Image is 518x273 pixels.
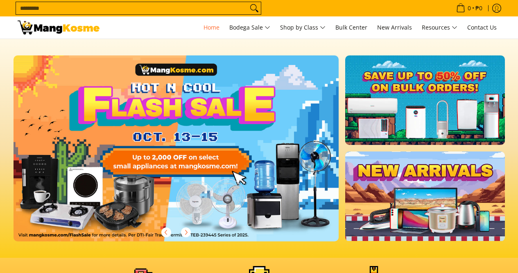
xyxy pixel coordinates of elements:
[280,23,326,33] span: Shop by Class
[157,223,175,241] button: Previous
[467,23,497,31] span: Contact Us
[474,5,484,11] span: ₱0
[18,21,100,34] img: Mang Kosme: Your Home Appliances Warehouse Sale Partner!
[373,16,416,39] a: New Arrivals
[248,2,261,14] button: Search
[463,16,501,39] a: Contact Us
[199,16,224,39] a: Home
[14,55,365,255] a: More
[422,23,457,33] span: Resources
[331,16,371,39] a: Bulk Center
[466,5,472,11] span: 0
[276,16,330,39] a: Shop by Class
[108,16,501,39] nav: Main Menu
[229,23,270,33] span: Bodega Sale
[418,16,461,39] a: Resources
[335,23,367,31] span: Bulk Center
[225,16,274,39] a: Bodega Sale
[177,223,195,241] button: Next
[454,4,485,13] span: •
[377,23,412,31] span: New Arrivals
[204,23,219,31] span: Home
